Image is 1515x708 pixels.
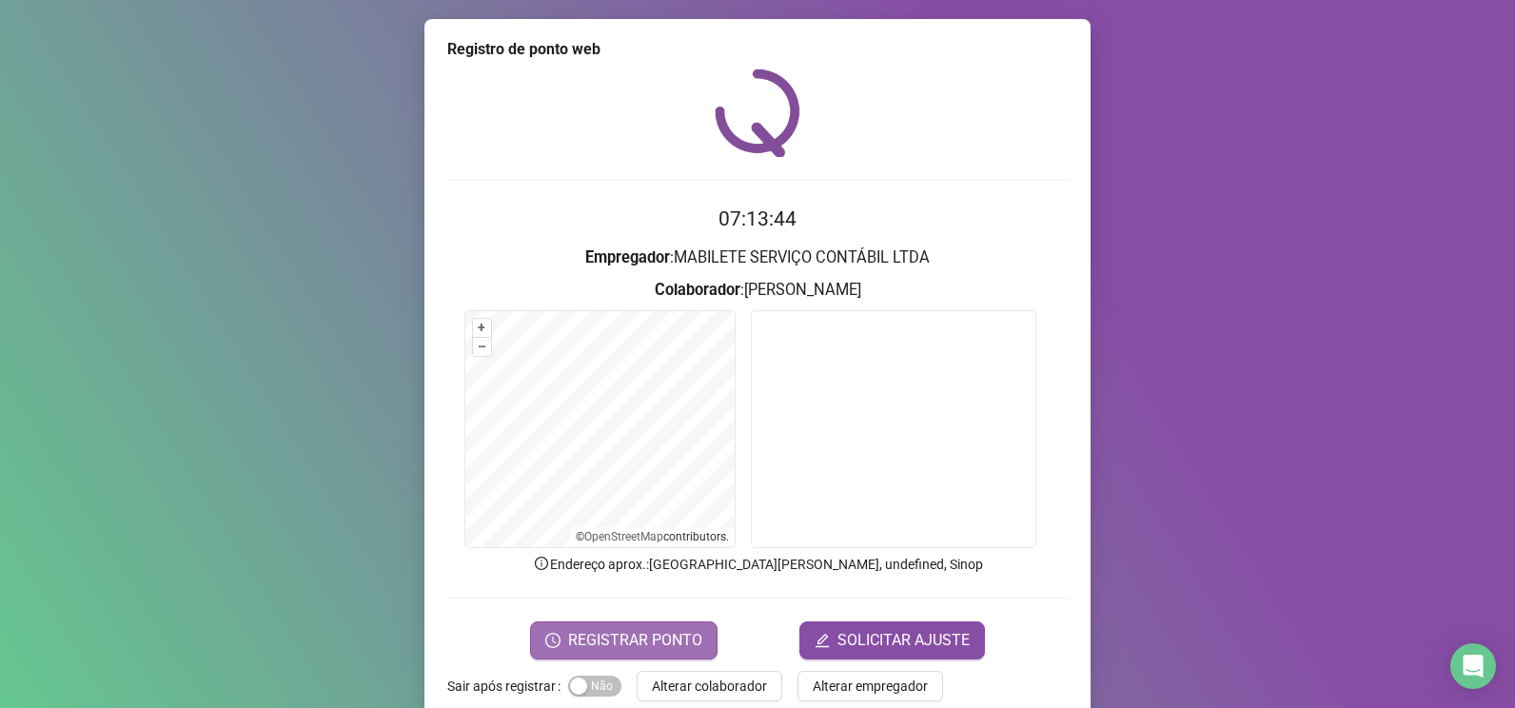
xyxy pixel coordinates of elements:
[473,319,491,337] button: +
[576,530,729,543] li: © contributors.
[447,38,1068,61] div: Registro de ponto web
[652,676,767,697] span: Alterar colaborador
[584,530,663,543] a: OpenStreetMap
[797,671,943,701] button: Alterar empregador
[655,281,740,299] strong: Colaborador
[799,621,985,659] button: editSOLICITAR AJUSTE
[637,671,782,701] button: Alterar colaborador
[447,671,568,701] label: Sair após registrar
[447,278,1068,303] h3: : [PERSON_NAME]
[533,555,550,572] span: info-circle
[568,629,702,652] span: REGISTRAR PONTO
[545,633,561,648] span: clock-circle
[585,248,670,266] strong: Empregador
[1450,643,1496,689] div: Open Intercom Messenger
[815,633,830,648] span: edit
[837,629,970,652] span: SOLICITAR AJUSTE
[447,246,1068,270] h3: : MABILETE SERVIÇO CONTÁBIL LTDA
[715,69,800,157] img: QRPoint
[530,621,718,659] button: REGISTRAR PONTO
[813,676,928,697] span: Alterar empregador
[718,207,797,230] time: 07:13:44
[473,338,491,356] button: –
[447,554,1068,575] p: Endereço aprox. : [GEOGRAPHIC_DATA][PERSON_NAME], undefined, Sinop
